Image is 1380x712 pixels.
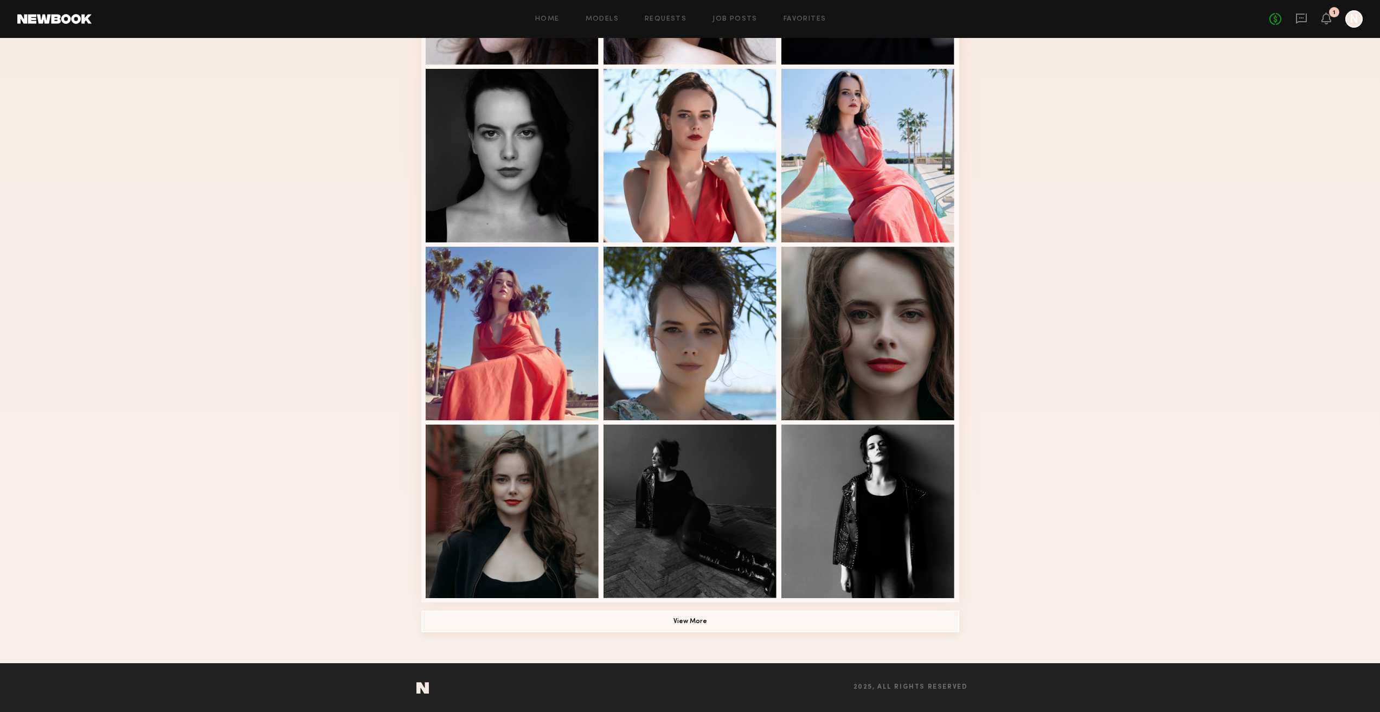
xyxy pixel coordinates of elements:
[421,611,959,632] button: View More
[784,16,826,23] a: Favorites
[1333,10,1336,16] div: 1
[586,16,619,23] a: Models
[713,16,758,23] a: Job Posts
[853,684,968,691] span: 2025, all rights reserved
[1345,10,1363,28] a: N
[535,16,560,23] a: Home
[645,16,686,23] a: Requests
